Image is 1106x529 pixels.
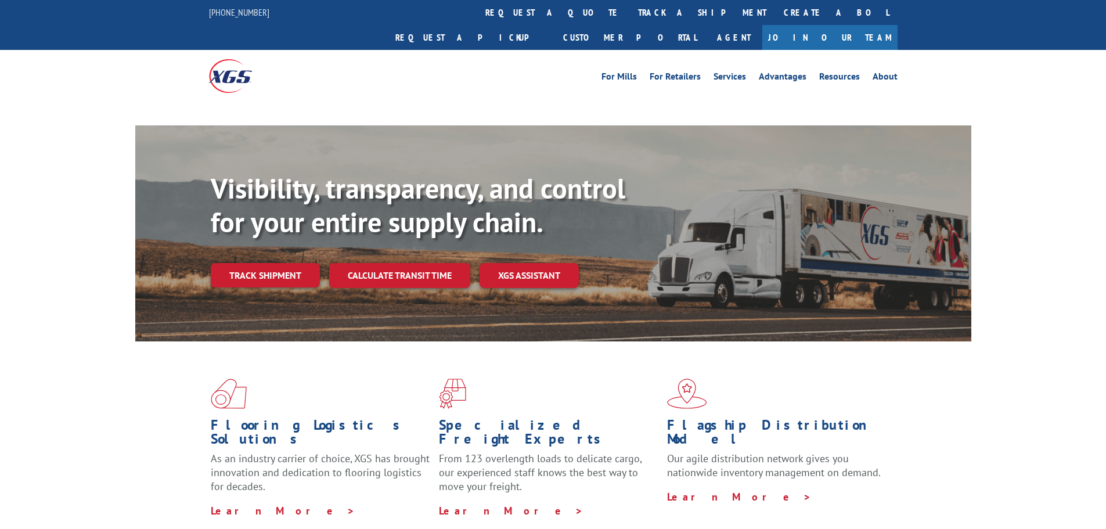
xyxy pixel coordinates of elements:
[480,263,579,288] a: XGS ASSISTANT
[819,72,860,85] a: Resources
[329,263,470,288] a: Calculate transit time
[554,25,705,50] a: Customer Portal
[211,170,625,240] b: Visibility, transparency, and control for your entire supply chain.
[667,379,707,409] img: xgs-icon-flagship-distribution-model-red
[705,25,762,50] a: Agent
[601,72,637,85] a: For Mills
[209,6,269,18] a: [PHONE_NUMBER]
[759,72,806,85] a: Advantages
[439,452,658,503] p: From 123 overlength loads to delicate cargo, our experienced staff knows the best way to move you...
[667,490,812,503] a: Learn More >
[211,504,355,517] a: Learn More >
[667,418,887,452] h1: Flagship Distribution Model
[211,418,430,452] h1: Flooring Logistics Solutions
[439,418,658,452] h1: Specialized Freight Experts
[714,72,746,85] a: Services
[873,72,898,85] a: About
[439,504,583,517] a: Learn More >
[439,379,466,409] img: xgs-icon-focused-on-flooring-red
[211,379,247,409] img: xgs-icon-total-supply-chain-intelligence-red
[211,452,430,493] span: As an industry carrier of choice, XGS has brought innovation and dedication to flooring logistics...
[211,263,320,287] a: Track shipment
[387,25,554,50] a: Request a pickup
[650,72,701,85] a: For Retailers
[762,25,898,50] a: Join Our Team
[667,452,881,479] span: Our agile distribution network gives you nationwide inventory management on demand.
